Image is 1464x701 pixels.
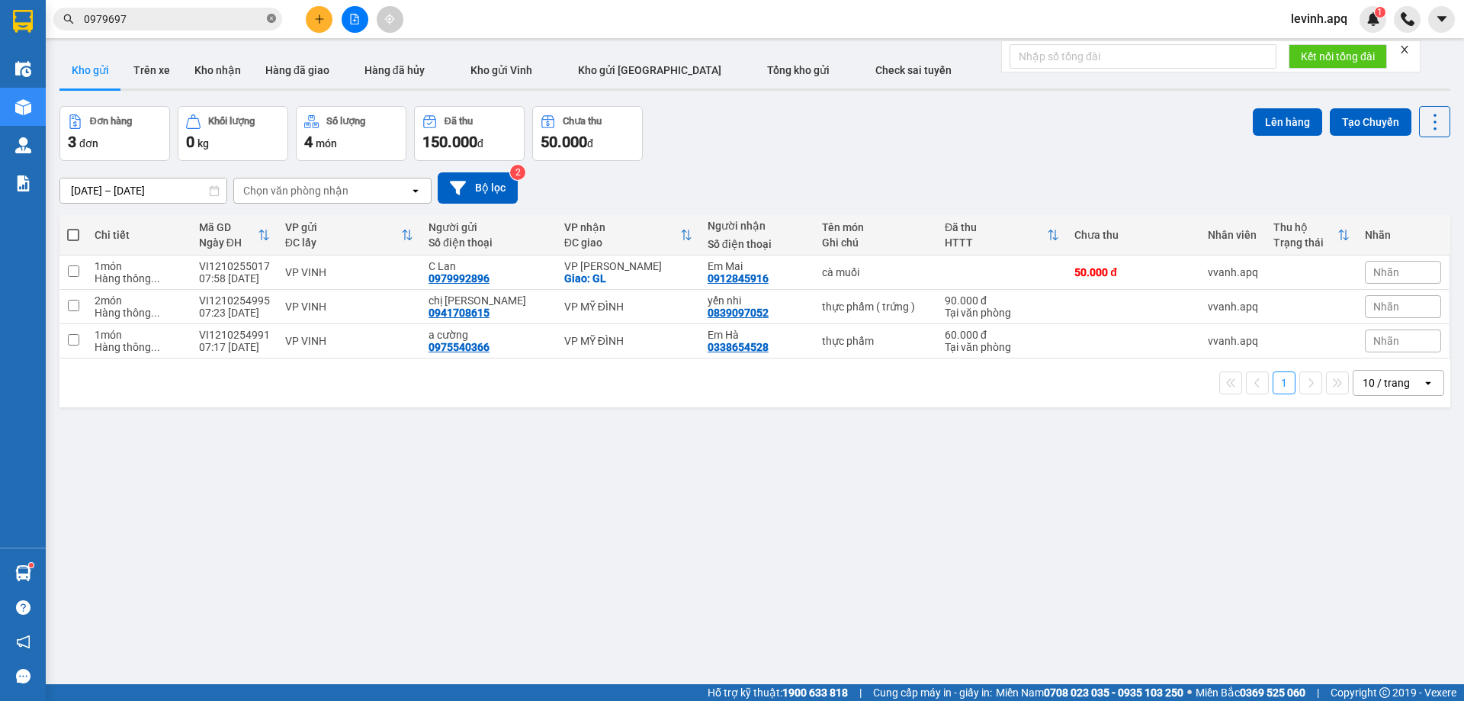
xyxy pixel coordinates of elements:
button: Khối lượng0kg [178,106,288,161]
div: Số điện thoại [708,238,807,250]
span: đ [477,137,483,150]
div: a cường [429,329,549,341]
img: warehouse-icon [15,99,31,115]
img: phone-icon [1401,12,1414,26]
span: levinh.apq [1279,9,1360,28]
span: aim [384,14,395,24]
div: Hàng thông thường [95,341,184,353]
img: solution-icon [15,175,31,191]
sup: 1 [29,563,34,568]
span: notification [16,635,30,649]
div: VP VINH [285,301,413,313]
span: 150.000 [422,133,477,151]
div: 07:17 [DATE] [199,341,270,353]
span: Miền Bắc [1196,684,1305,701]
span: Nhãn [1373,301,1399,313]
span: close-circle [267,12,276,27]
span: ⚪️ [1187,690,1192,696]
span: Hỗ trợ kỹ thuật: [708,684,848,701]
div: 0839097052 [708,307,769,319]
div: VP VINH [285,266,413,278]
div: 0979992896 [429,272,490,285]
button: plus [306,6,332,33]
div: ĐC lấy [285,236,401,249]
img: warehouse-icon [15,61,31,77]
th: Toggle SortBy [278,215,421,256]
button: Số lượng4món [296,106,406,161]
input: Tìm tên, số ĐT hoặc mã đơn [84,11,264,27]
span: | [1317,684,1319,701]
div: Ngày ĐH [199,236,258,249]
div: VI1210254995 [199,294,270,307]
div: 0941708615 [429,307,490,319]
button: Trên xe [121,52,182,88]
div: VI1210254991 [199,329,270,341]
button: Lên hàng [1253,108,1322,136]
div: Em Mai [708,260,807,272]
span: ... [151,307,160,319]
span: message [16,669,30,683]
button: caret-down [1428,6,1455,33]
div: 10 / trang [1363,375,1410,391]
div: 50.000 đ [1074,266,1193,278]
div: thực phẩm [822,335,929,347]
span: close-circle [267,14,276,23]
div: 07:58 [DATE] [199,272,270,285]
div: 90.000 đ [945,294,1059,307]
div: Người gửi [429,221,549,233]
div: 0912845916 [708,272,769,285]
div: 2 món [95,294,184,307]
span: đơn [79,137,98,150]
span: file-add [349,14,360,24]
span: ... [151,341,160,353]
div: VI1210255017 [199,260,270,272]
strong: 1900 633 818 [782,687,848,699]
img: warehouse-icon [15,565,31,581]
div: Đã thu [445,116,473,127]
div: Chưa thu [563,116,602,127]
div: thực phẩm ( trứng ) [822,301,929,313]
div: VP nhận [564,221,680,233]
div: Số lượng [326,116,365,127]
span: ... [151,272,160,285]
button: 1 [1273,371,1295,394]
div: Chi tiết [95,229,184,241]
div: 07:23 [DATE] [199,307,270,319]
div: Đơn hàng [90,116,132,127]
div: Trạng thái [1273,236,1337,249]
div: chị thanh [429,294,549,307]
span: đ [587,137,593,150]
span: copyright [1379,687,1390,698]
img: logo-vxr [13,10,33,33]
span: Hàng đã hủy [364,64,425,76]
img: icon-new-feature [1366,12,1380,26]
button: Đã thu150.000đ [414,106,525,161]
div: HTTT [945,236,1047,249]
span: Kết nối tổng đài [1301,48,1375,65]
strong: 0708 023 035 - 0935 103 250 [1044,687,1183,699]
button: Bộ lọc [438,172,518,204]
div: Tại văn phòng [945,341,1059,353]
div: Khối lượng [208,116,255,127]
div: VP gửi [285,221,401,233]
button: Đơn hàng3đơn [59,106,170,161]
span: 3 [68,133,76,151]
span: search [63,14,74,24]
div: Nhân viên [1208,229,1258,241]
div: Ghi chú [822,236,929,249]
div: 60.000 đ [945,329,1059,341]
sup: 1 [1375,7,1385,18]
button: Kết nối tổng đài [1289,44,1387,69]
div: Tại văn phòng [945,307,1059,319]
span: Check sai tuyến [875,64,952,76]
div: Số điện thoại [429,236,549,249]
div: VP MỸ ĐÌNH [564,301,692,313]
button: file-add [342,6,368,33]
input: Select a date range. [60,178,226,203]
div: VP [PERSON_NAME] [564,260,692,272]
strong: 0369 525 060 [1240,687,1305,699]
img: warehouse-icon [15,137,31,153]
div: vvanh.apq [1208,266,1258,278]
th: Toggle SortBy [937,215,1067,256]
span: | [859,684,862,701]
